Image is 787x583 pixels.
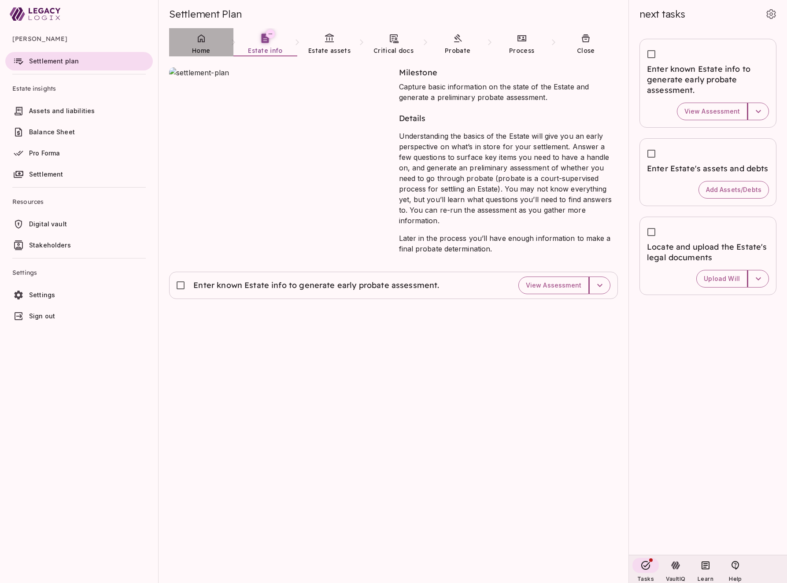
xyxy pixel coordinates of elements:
span: Balance Sheet [29,128,75,136]
span: Add Assets/Debts [706,186,761,194]
span: Stakeholders [29,241,71,249]
span: Settings [29,291,55,299]
span: Settlement Plan [169,8,241,20]
span: [PERSON_NAME] [12,28,146,49]
span: Locate and upload the Estate's legal documents [647,242,769,263]
a: Stakeholders [5,236,153,255]
div: Enter Estate's assets and debtsAdd Assets/Debts [639,138,776,206]
span: Enter known Estate info to generate early probate assessment. [193,280,440,291]
span: Upload Will [704,275,740,283]
span: VaultIQ [666,576,685,582]
a: Assets and liabilities [5,102,153,120]
a: Sign out [5,307,153,325]
span: Settlement [29,170,63,178]
span: Enter Estate's assets and debts [647,163,769,174]
div: Locate and upload the Estate's legal documentsUpload Will [639,217,776,295]
span: Milestone [399,67,437,77]
span: View Assessment [684,107,740,115]
div: Enter known Estate info to generate early probate assessment.View Assessment [639,39,776,128]
span: View Assessment [526,281,581,289]
span: Digital vault [29,220,67,228]
span: Process [509,47,534,55]
p: Understanding the basics of the Estate will give you an early perspective on what’s in store for ... [399,131,618,226]
a: Settlement [5,165,153,184]
span: Critical docs [373,47,414,55]
span: Estate assets [308,47,351,55]
span: Enter known Estate info to generate early probate assessment. [647,64,769,96]
span: Close [577,47,595,55]
img: settlement-plan [169,67,388,186]
button: Upload Will [696,270,747,288]
span: Resources [12,191,146,212]
span: Settings [12,262,146,283]
span: Help [729,576,742,582]
a: Digital vault [5,215,153,233]
a: Pro Forma [5,144,153,162]
span: next tasks [639,8,685,20]
span: Estate insights [12,78,146,99]
p: Later in the process you’ll have enough information to make a final probate determination. [399,233,618,254]
button: View Assessment [518,277,589,294]
span: Learn [698,576,713,582]
span: Settlement plan [29,57,79,65]
button: View Assessment [677,103,747,120]
span: Tasks [637,576,654,582]
span: Estate info [248,47,282,55]
span: Pro Forma [29,149,60,157]
a: Settings [5,286,153,304]
span: Home [192,47,210,55]
button: Add Assets/Debts [698,181,769,199]
span: Sign out [29,312,55,320]
span: Capture basic information on the state of the Estate and generate a preliminary probate assessment. [399,82,589,102]
div: Enter known Estate info to generate early probate assessment.View Assessment [169,272,618,299]
a: Balance Sheet [5,123,153,141]
span: Probate [445,47,470,55]
span: Assets and liabilities [29,107,95,114]
span: Details [399,113,426,123]
a: Settlement plan [5,52,153,70]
